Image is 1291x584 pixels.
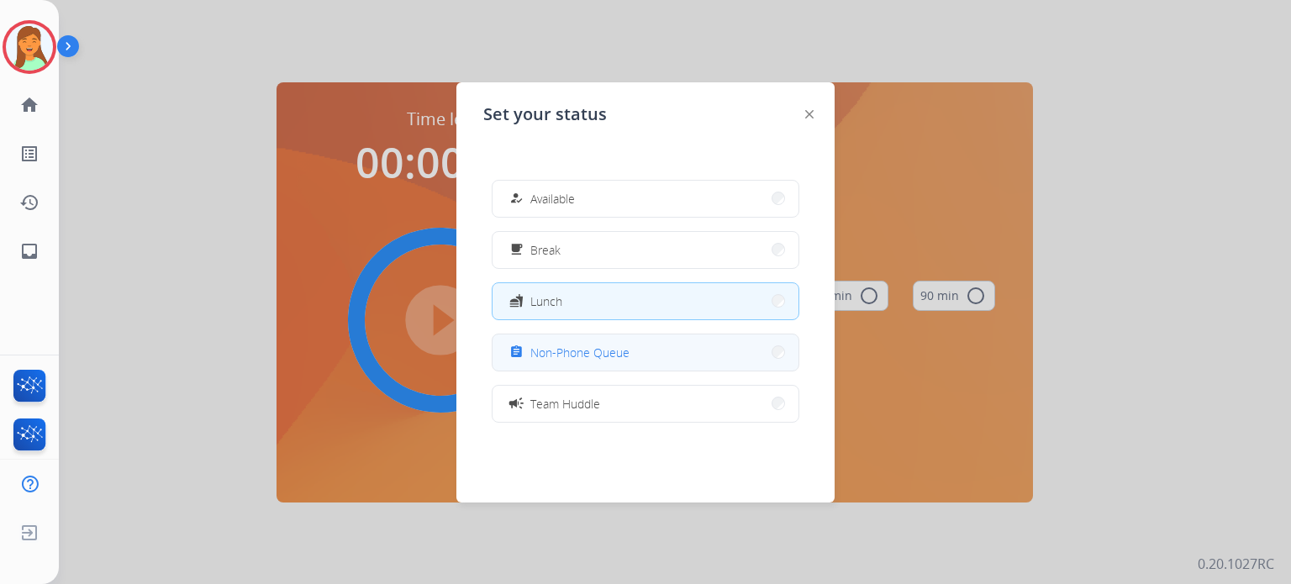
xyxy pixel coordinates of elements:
[530,395,600,413] span: Team Huddle
[19,241,40,261] mat-icon: inbox
[530,190,575,208] span: Available
[493,386,798,422] button: Team Huddle
[19,95,40,115] mat-icon: home
[1198,554,1274,574] p: 0.20.1027RC
[530,344,630,361] span: Non-Phone Queue
[509,243,524,257] mat-icon: free_breakfast
[493,232,798,268] button: Break
[530,292,562,310] span: Lunch
[483,103,607,126] span: Set your status
[19,144,40,164] mat-icon: list_alt
[530,241,561,259] span: Break
[509,294,524,308] mat-icon: fastfood
[509,345,524,360] mat-icon: assignment
[493,283,798,319] button: Lunch
[508,395,524,412] mat-icon: campaign
[493,334,798,371] button: Non-Phone Queue
[805,110,814,118] img: close-button
[6,24,53,71] img: avatar
[19,192,40,213] mat-icon: history
[509,192,524,206] mat-icon: how_to_reg
[493,181,798,217] button: Available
